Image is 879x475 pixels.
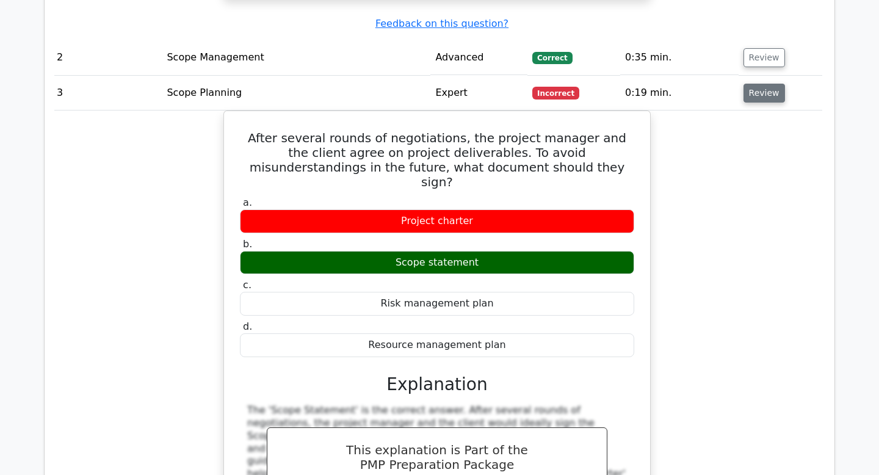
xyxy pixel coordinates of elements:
[243,197,252,208] span: a.
[243,279,251,291] span: c.
[52,76,162,111] td: 3
[239,131,635,189] h5: After several rounds of negotiations, the project manager and the client agree on project deliver...
[247,374,627,395] h3: Explanation
[532,52,572,64] span: Correct
[243,321,252,332] span: d.
[162,76,430,111] td: Scope Planning
[375,18,508,29] a: Feedback on this question?
[430,76,527,111] td: Expert
[162,40,430,75] td: Scope Management
[743,84,785,103] button: Review
[620,76,739,111] td: 0:19 min.
[243,238,252,250] span: b.
[620,40,739,75] td: 0:35 min.
[52,40,162,75] td: 2
[240,292,634,316] div: Risk management plan
[743,48,785,67] button: Review
[240,209,634,233] div: Project charter
[240,251,634,275] div: Scope statement
[532,87,579,99] span: Incorrect
[430,40,527,75] td: Advanced
[240,333,634,357] div: Resource management plan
